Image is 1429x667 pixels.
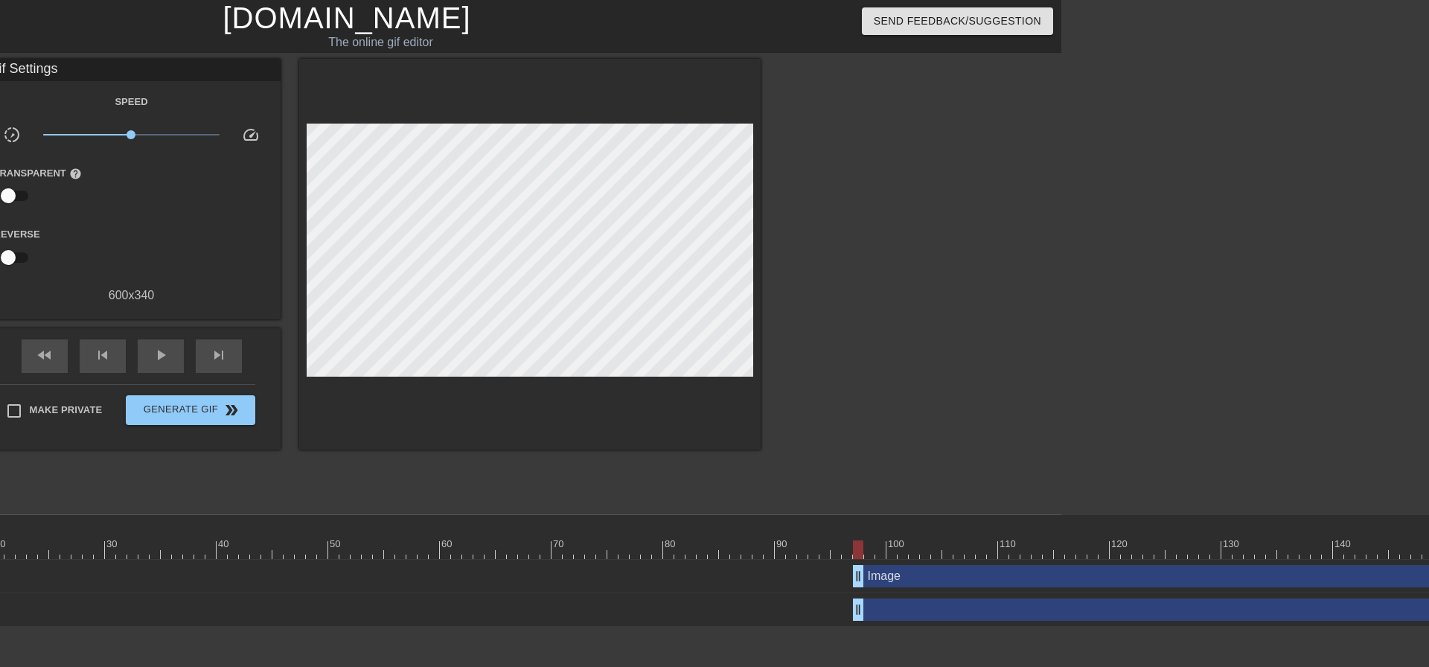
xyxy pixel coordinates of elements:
[862,7,1053,35] button: Send Feedback/Suggestion
[69,167,82,180] span: help
[553,537,566,552] div: 70
[1223,537,1241,552] div: 130
[776,537,790,552] div: 90
[665,537,678,552] div: 80
[36,346,54,364] span: fast_rewind
[851,569,866,584] span: drag_handle
[851,602,866,617] span: drag_handle
[1000,537,1018,552] div: 110
[210,346,228,364] span: skip_next
[441,537,455,552] div: 60
[126,395,255,425] button: Generate Gif
[30,403,103,418] span: Make Private
[1111,537,1130,552] div: 120
[106,537,120,552] div: 30
[330,537,343,552] div: 50
[132,401,249,419] span: Generate Gif
[116,33,645,51] div: The online gif editor
[152,346,170,364] span: play_arrow
[874,12,1041,31] span: Send Feedback/Suggestion
[1334,537,1353,552] div: 140
[242,126,260,144] span: speed
[223,1,470,34] a: [DOMAIN_NAME]
[223,401,240,419] span: double_arrow
[218,537,231,552] div: 40
[3,126,21,144] span: slow_motion_video
[888,537,907,552] div: 100
[115,95,147,109] label: Speed
[94,346,112,364] span: skip_previous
